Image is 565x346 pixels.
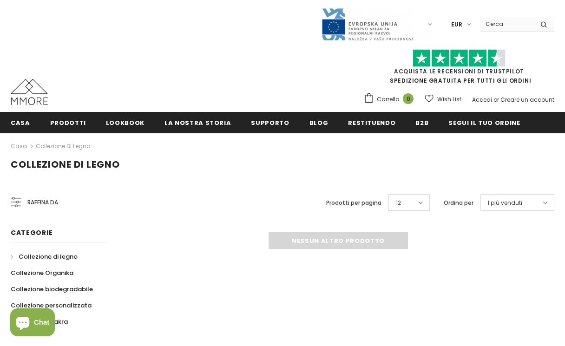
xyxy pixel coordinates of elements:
[413,49,506,67] img: Fidati di Pilot Stars
[106,118,145,127] span: Lookbook
[396,198,401,208] span: 12
[472,96,492,104] a: Accedi
[309,118,328,127] span: Blog
[164,118,231,127] span: La nostra storia
[36,142,90,150] a: Collezione di legno
[364,92,418,106] a: Carrello 0
[326,198,381,208] label: Prodotti per pagina
[403,93,414,104] span: 0
[11,248,78,265] a: Collezione di legno
[444,198,473,208] label: Ordina per
[11,228,53,237] span: Categorie
[11,112,30,133] a: Casa
[377,95,399,104] span: Carrello
[11,301,92,310] span: Collezione personalizzata
[448,112,520,133] a: Segui il tuo ordine
[451,20,462,29] span: EUR
[348,118,395,127] span: Restituendo
[11,118,30,127] span: Casa
[321,20,414,28] a: Javni Razpis
[425,91,461,107] a: Wish List
[364,53,554,85] span: SPEDIZIONE GRATUITA PER TUTTI GLI ORDINI
[394,67,524,75] a: Acquista le recensioni di TrustPilot
[321,7,414,41] img: Javni Razpis
[11,281,93,297] a: Collezione biodegradabile
[493,96,499,104] span: or
[11,268,73,277] span: Collezione Organika
[7,308,58,339] inbox-online-store-chat: Shopify online store chat
[448,118,520,127] span: Segui il tuo ordine
[437,95,461,104] span: Wish List
[50,112,86,133] a: Prodotti
[251,112,289,133] a: supporto
[480,17,533,31] input: Search Site
[11,297,92,313] a: Collezione personalizzata
[50,118,86,127] span: Prodotti
[500,96,554,104] a: Creare un account
[11,79,48,105] img: Casi MMORE
[11,158,120,171] span: Collezione di legno
[11,285,93,294] span: Collezione biodegradabile
[11,265,73,281] a: Collezione Organika
[415,112,428,133] a: B2B
[19,252,78,261] span: Collezione di legno
[11,141,27,152] a: Casa
[164,112,231,133] a: La nostra storia
[488,198,522,208] span: I più venduti
[309,112,328,133] a: Blog
[27,197,58,208] span: Raffina da
[415,118,428,127] span: B2B
[348,112,395,133] a: Restituendo
[251,118,289,127] span: supporto
[106,112,145,133] a: Lookbook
